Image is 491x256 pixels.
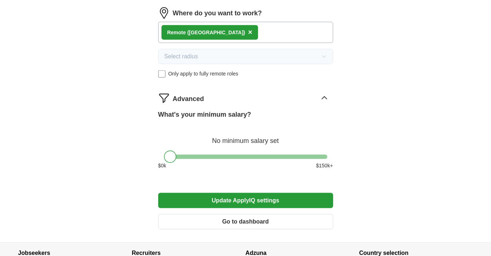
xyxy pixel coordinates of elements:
[158,7,170,19] img: location.png
[168,70,238,78] span: Only apply to fully remote roles
[158,162,167,170] span: $ 0 k
[173,94,204,104] span: Advanced
[248,27,253,38] button: ×
[158,70,165,78] input: Only apply to fully remote roles
[158,49,333,64] button: Select radius
[158,193,333,208] button: Update ApplyIQ settings
[158,214,333,229] button: Go to dashboard
[158,110,251,120] label: What's your minimum salary?
[158,128,333,146] div: No minimum salary set
[248,28,253,36] span: ×
[164,52,198,61] span: Select radius
[158,92,170,104] img: filter
[173,8,262,18] label: Where do you want to work?
[316,162,333,170] span: $ 150 k+
[167,29,245,36] div: Remote ([GEOGRAPHIC_DATA])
